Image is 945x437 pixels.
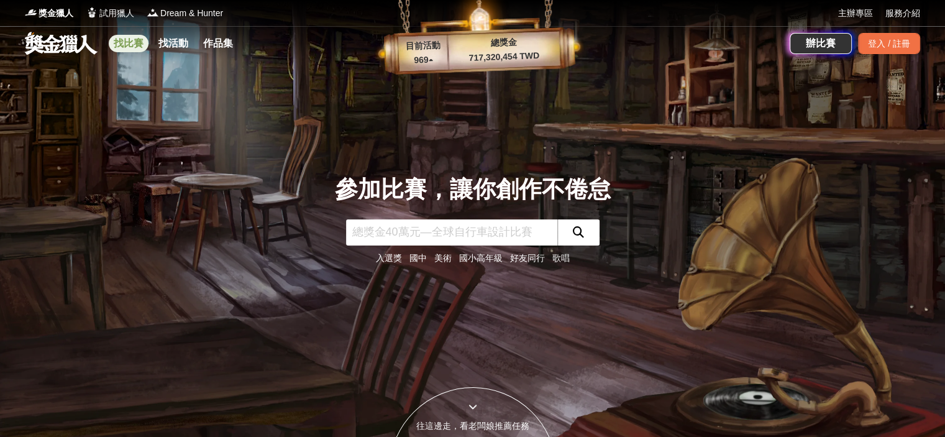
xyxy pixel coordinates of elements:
a: 服務介紹 [885,7,920,20]
p: 目前活動 [398,39,448,53]
a: LogoDream & Hunter [147,7,223,20]
img: Logo [25,6,37,19]
a: 美術 [434,253,452,263]
a: Logo試用獵人 [86,7,134,20]
a: Logo獎金獵人 [25,7,73,20]
img: Logo [86,6,98,19]
div: 參加比賽，讓你創作不倦怠 [335,172,611,207]
span: 獎金獵人 [39,7,73,20]
a: 入選獎 [376,253,402,263]
p: 717,320,454 TWD [448,48,560,65]
a: 找活動 [153,35,193,52]
p: 969 ▴ [398,53,449,68]
a: 主辦專區 [838,7,873,20]
a: 歌唱 [552,253,570,263]
a: 國中 [409,253,427,263]
span: Dream & Hunter [160,7,223,20]
div: 往這邊走，看老闆娘推薦任務 [390,420,556,433]
p: 總獎金 [447,34,560,51]
div: 登入 / 註冊 [858,33,920,54]
a: 作品集 [198,35,238,52]
a: 找比賽 [109,35,148,52]
a: 國小高年級 [459,253,503,263]
a: 辦比賽 [790,33,852,54]
input: 總獎金40萬元—全球自行車設計比賽 [346,219,557,246]
span: 試用獵人 [99,7,134,20]
a: 好友同行 [510,253,545,263]
img: Logo [147,6,159,19]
